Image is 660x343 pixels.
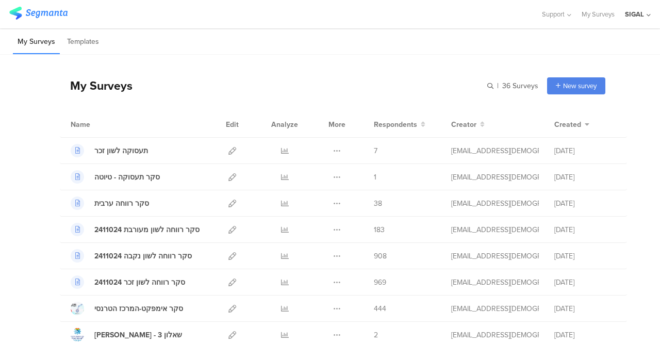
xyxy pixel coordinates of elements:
[71,328,182,341] a: [PERSON_NAME] - שאלון 3
[374,198,382,209] span: 38
[451,277,539,288] div: sigal@lgbt.org.il
[374,303,386,314] span: 444
[625,9,644,19] div: SIGAL
[451,303,539,314] div: sigal@lgbt.org.il
[221,111,243,137] div: Edit
[374,172,376,183] span: 1
[451,198,539,209] div: sigal@lgbt.org.il
[374,277,386,288] span: 969
[554,277,616,288] div: [DATE]
[94,251,192,262] div: סקר רווחה לשון נקבה 2411024
[554,198,616,209] div: [DATE]
[94,145,148,156] div: תעסוקה לשון זכר
[451,224,539,235] div: sigal@lgbt.org.il
[62,30,104,54] li: Templates
[554,224,616,235] div: [DATE]
[451,119,485,130] button: Creator
[374,119,425,130] button: Respondents
[451,330,539,340] div: sigal@lgbt.org.il
[374,145,377,156] span: 7
[9,7,68,20] img: segmanta logo
[554,119,589,130] button: Created
[563,81,597,91] span: New survey
[554,303,616,314] div: [DATE]
[94,224,200,235] div: סקר רווחה לשון מעורבת 2411024
[451,172,539,183] div: sigal@lgbt.org.il
[71,197,149,210] a: סקר רווחה ערבית
[71,275,185,289] a: סקר רווחה לשון זכר 2411024
[374,224,385,235] span: 183
[451,251,539,262] div: sigal@lgbt.org.il
[71,302,183,315] a: סקר אימפקט-המרכז הטרנסי
[94,330,182,340] div: מטס איכילוב - שאלון 3
[269,111,300,137] div: Analyze
[502,80,538,91] span: 36 Surveys
[554,172,616,183] div: [DATE]
[374,330,378,340] span: 2
[451,145,539,156] div: sigal@lgbt.org.il
[71,144,148,157] a: תעסוקה לשון זכר
[71,119,133,130] div: Name
[60,77,133,94] div: My Surveys
[554,145,616,156] div: [DATE]
[71,170,160,184] a: סקר תעסוקה - טיוטה
[554,119,581,130] span: Created
[71,223,200,236] a: סקר רווחה לשון מעורבת 2411024
[496,80,500,91] span: |
[13,30,60,54] li: My Surveys
[374,251,387,262] span: 908
[94,198,149,209] div: סקר רווחה ערבית
[451,119,476,130] span: Creator
[94,303,183,314] div: סקר אימפקט-המרכז הטרנסי
[71,249,192,263] a: סקר רווחה לשון נקבה 2411024
[554,251,616,262] div: [DATE]
[326,111,348,137] div: More
[94,277,185,288] div: סקר רווחה לשון זכר 2411024
[554,330,616,340] div: [DATE]
[374,119,417,130] span: Respondents
[542,9,565,19] span: Support
[94,172,160,183] div: סקר תעסוקה - טיוטה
